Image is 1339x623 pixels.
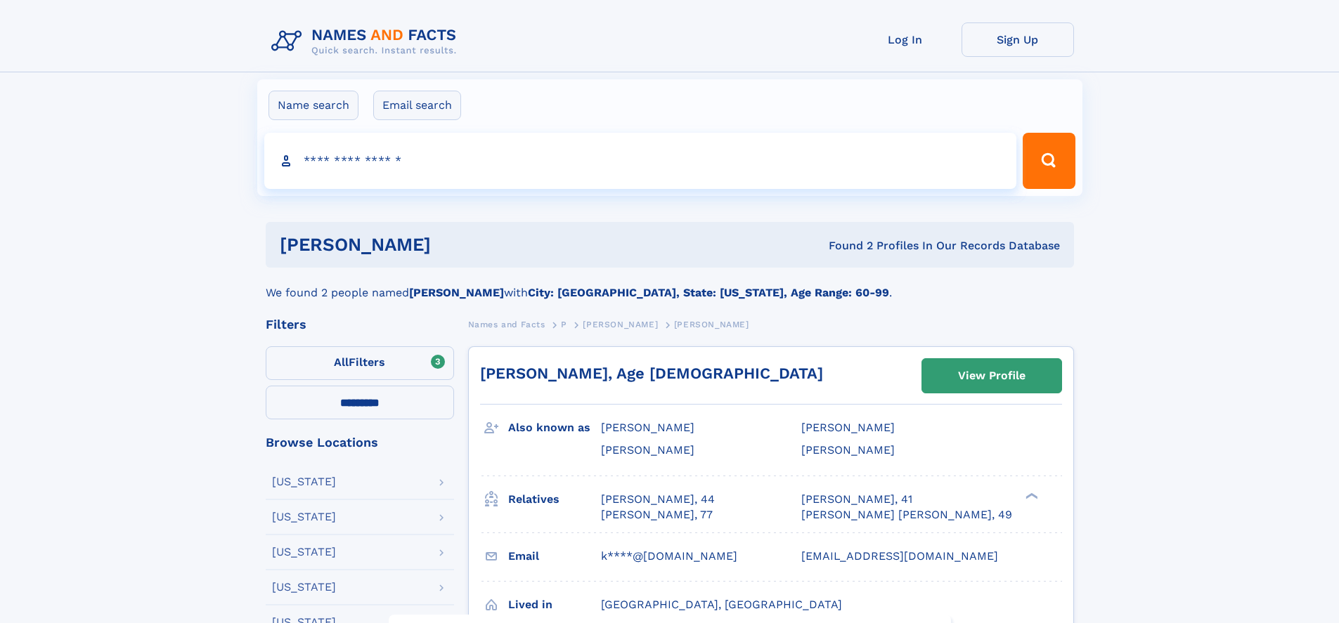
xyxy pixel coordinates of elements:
[601,492,715,507] a: [PERSON_NAME], 44
[508,487,601,511] h3: Relatives
[266,22,468,60] img: Logo Names and Facts
[962,22,1074,57] a: Sign Up
[958,360,1026,392] div: View Profile
[801,421,895,434] span: [PERSON_NAME]
[266,268,1074,301] div: We found 2 people named with .
[468,315,545,333] a: Names and Facts
[601,443,694,457] span: [PERSON_NAME]
[1022,491,1039,500] div: ❯
[630,238,1060,254] div: Found 2 Profiles In Our Records Database
[266,436,454,449] div: Browse Locations
[528,286,889,299] b: City: [GEOGRAPHIC_DATA], State: [US_STATE], Age Range: 60-99
[849,22,962,57] a: Log In
[801,549,998,563] span: [EMAIL_ADDRESS][DOMAIN_NAME]
[480,365,823,382] a: [PERSON_NAME], Age [DEMOGRAPHIC_DATA]
[373,91,461,120] label: Email search
[1023,133,1075,189] button: Search Button
[266,318,454,331] div: Filters
[674,320,749,329] span: [PERSON_NAME]
[583,315,658,333] a: [PERSON_NAME]
[334,355,349,369] span: All
[583,320,658,329] span: [PERSON_NAME]
[272,546,336,558] div: [US_STATE]
[561,315,567,333] a: P
[561,320,567,329] span: P
[601,507,713,523] a: [PERSON_NAME], 77
[801,492,912,507] a: [PERSON_NAME], 41
[269,91,358,120] label: Name search
[508,593,601,617] h3: Lived in
[801,443,895,457] span: [PERSON_NAME]
[508,544,601,568] h3: Email
[801,507,1012,523] a: [PERSON_NAME] [PERSON_NAME], 49
[272,582,336,593] div: [US_STATE]
[272,476,336,487] div: [US_STATE]
[601,598,842,611] span: [GEOGRAPHIC_DATA], [GEOGRAPHIC_DATA]
[272,511,336,523] div: [US_STATE]
[266,346,454,380] label: Filters
[508,416,601,440] h3: Also known as
[409,286,504,299] b: [PERSON_NAME]
[280,236,630,254] h1: [PERSON_NAME]
[264,133,1017,189] input: search input
[601,421,694,434] span: [PERSON_NAME]
[922,359,1061,393] a: View Profile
